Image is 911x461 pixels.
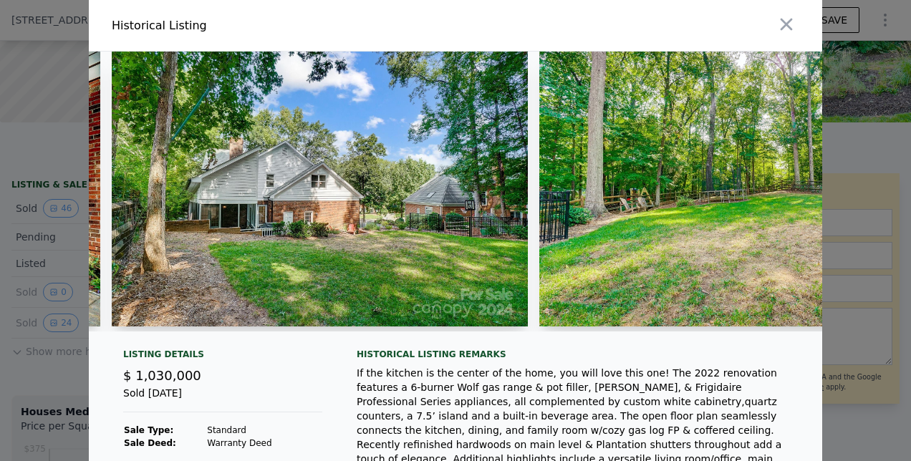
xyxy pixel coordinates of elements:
img: Property Img [112,52,527,326]
td: Warranty Deed [206,437,322,450]
span: $ 1,030,000 [123,368,201,383]
div: Listing Details [123,349,322,366]
td: Standard [206,424,322,437]
div: Historical Listing remarks [357,349,799,360]
strong: Sale Type: [124,425,173,435]
strong: Sale Deed: [124,438,176,448]
div: Historical Listing [112,17,450,34]
div: Sold [DATE] [123,386,322,412]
